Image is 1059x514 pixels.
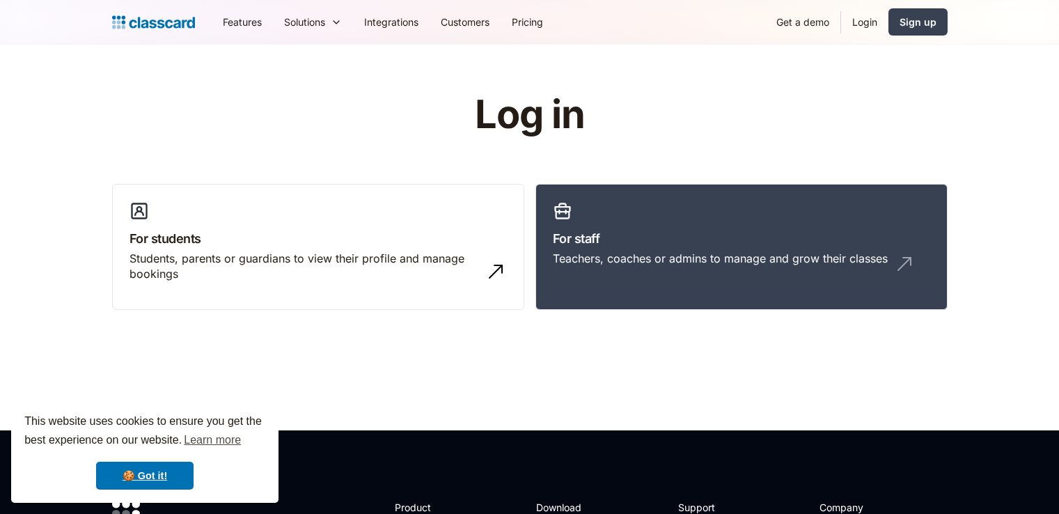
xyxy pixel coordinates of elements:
a: Sign up [888,8,948,36]
a: Login [841,6,888,38]
a: Features [212,6,273,38]
div: Students, parents or guardians to view their profile and manage bookings [130,251,479,282]
h1: Log in [308,93,751,137]
a: learn more about cookies [182,430,243,451]
div: Solutions [284,15,325,29]
a: For studentsStudents, parents or guardians to view their profile and manage bookings [112,184,524,311]
a: home [112,13,195,32]
a: Get a demo [765,6,840,38]
div: Sign up [900,15,936,29]
a: Integrations [353,6,430,38]
a: Customers [430,6,501,38]
div: Teachers, coaches or admins to manage and grow their classes [553,251,888,266]
div: Solutions [273,6,353,38]
a: dismiss cookie message [96,462,194,490]
h3: For students [130,229,507,248]
a: For staffTeachers, coaches or admins to manage and grow their classes [535,184,948,311]
a: Pricing [501,6,554,38]
span: This website uses cookies to ensure you get the best experience on our website. [24,413,265,451]
div: cookieconsent [11,400,279,503]
h3: For staff [553,229,930,248]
